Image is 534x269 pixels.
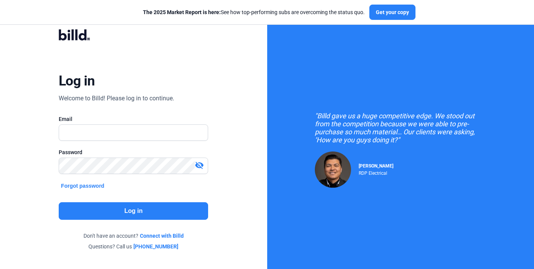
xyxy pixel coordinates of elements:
span: [PERSON_NAME] [359,163,393,169]
div: See how top-performing subs are overcoming the status quo. [143,8,365,16]
a: Connect with Billd [140,232,184,240]
img: Raul Pacheco [315,151,351,188]
button: Get your copy [369,5,415,20]
div: Welcome to Billd! Please log in to continue. [59,94,174,103]
div: Questions? Call us [59,243,208,250]
a: [PHONE_NUMBER] [133,243,178,250]
span: The 2025 Market Report is here: [143,9,221,15]
button: Forgot password [59,182,107,190]
div: Password [59,148,208,156]
div: Email [59,115,208,123]
div: Log in [59,72,95,89]
button: Log in [59,202,208,220]
div: "Billd gave us a huge competitive edge. We stood out from the competition because we were able to... [315,112,486,144]
mat-icon: visibility_off [195,161,204,170]
div: RDP Electrical [359,169,393,176]
div: Don't have an account? [59,232,208,240]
